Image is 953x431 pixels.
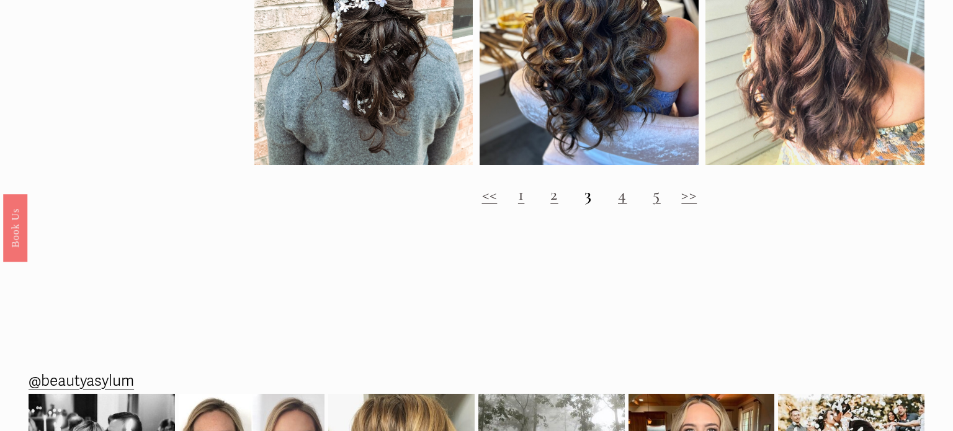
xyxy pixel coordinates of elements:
a: 4 [618,184,627,205]
a: << [482,184,498,205]
a: Book Us [3,193,27,261]
a: 1 [518,184,524,205]
a: >> [681,184,697,205]
a: @beautyasylum [29,368,134,395]
strong: 3 [584,184,592,205]
a: 5 [653,184,660,205]
a: 2 [550,184,558,205]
